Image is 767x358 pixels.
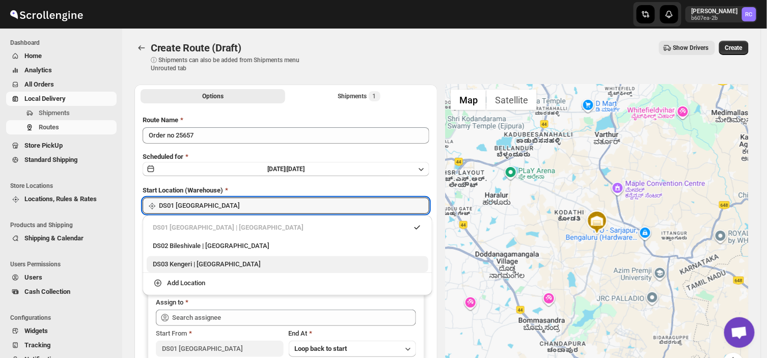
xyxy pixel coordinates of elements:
span: Options [202,92,224,100]
span: Configurations [10,314,117,322]
text: RC [746,11,753,18]
button: Tracking [6,338,117,352]
button: Show satellite imagery [486,90,537,110]
img: ScrollEngine [8,2,85,27]
span: Home [24,52,42,60]
span: Scheduled for [143,153,183,160]
button: User menu [686,6,757,22]
button: Shipping & Calendar [6,231,117,245]
span: Create Route (Draft) [151,42,241,54]
span: Cash Collection [24,288,70,295]
span: Standard Shipping [24,156,77,163]
span: Products and Shipping [10,221,117,229]
div: DS03 Kengeri | [GEOGRAPHIC_DATA] [153,259,422,269]
span: All Orders [24,80,54,88]
button: Loop back to start [289,341,416,357]
div: Assign to [156,297,183,308]
span: 1 [373,92,376,100]
div: DS02 Bileshivale | [GEOGRAPHIC_DATA] [153,241,422,251]
input: Search location [159,198,429,214]
div: Add Location [167,278,205,288]
span: Locations, Rules & Rates [24,195,97,203]
li: DS02 Bileshivale [143,236,432,254]
button: Home [6,49,117,63]
button: Analytics [6,63,117,77]
span: Tracking [24,341,50,349]
span: Start Location (Warehouse) [143,186,223,194]
button: Cash Collection [6,285,117,299]
span: Dashboard [10,39,117,47]
span: Store PickUp [24,142,63,149]
input: Search assignee [172,310,416,326]
span: Widgets [24,327,48,335]
button: Show Drivers [659,41,715,55]
span: Store Locations [10,182,117,190]
div: Shipments [338,91,380,101]
span: Shipments [39,109,70,117]
li: DS03 Kengeri [143,254,432,273]
button: [DATE]|[DATE] [143,162,429,176]
span: Show Drivers [673,44,709,52]
button: Create [719,41,749,55]
div: DS01 [GEOGRAPHIC_DATA] | [GEOGRAPHIC_DATA] [153,223,422,233]
button: All Route Options [141,89,285,103]
span: [DATE] | [267,166,287,173]
span: Users [24,273,42,281]
div: End At [289,328,416,339]
span: Shipping & Calendar [24,234,84,242]
span: Create [725,44,743,52]
a: Open chat [724,317,755,348]
button: Shipments [6,106,117,120]
button: Widgets [6,324,117,338]
span: Routes [39,123,59,131]
span: Route Name [143,116,178,124]
span: Local Delivery [24,95,66,102]
p: b607ea-2b [692,15,738,21]
button: Selected Shipments [287,89,432,103]
span: Users Permissions [10,260,117,268]
p: [PERSON_NAME] [692,7,738,15]
span: Rahul Chopra [742,7,756,21]
button: Users [6,270,117,285]
button: All Orders [6,77,117,92]
button: Routes [6,120,117,134]
button: Locations, Rules & Rates [6,192,117,206]
button: Show street map [451,90,486,110]
span: [DATE] [287,166,305,173]
span: Analytics [24,66,52,74]
span: Start From [156,329,187,337]
span: Loop back to start [295,345,347,352]
input: Eg: Bengaluru Route [143,127,429,144]
button: Routes [134,41,149,55]
li: DS01 Sarjapur [143,219,432,236]
p: ⓘ Shipments can also be added from Shipments menu Unrouted tab [151,56,311,72]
